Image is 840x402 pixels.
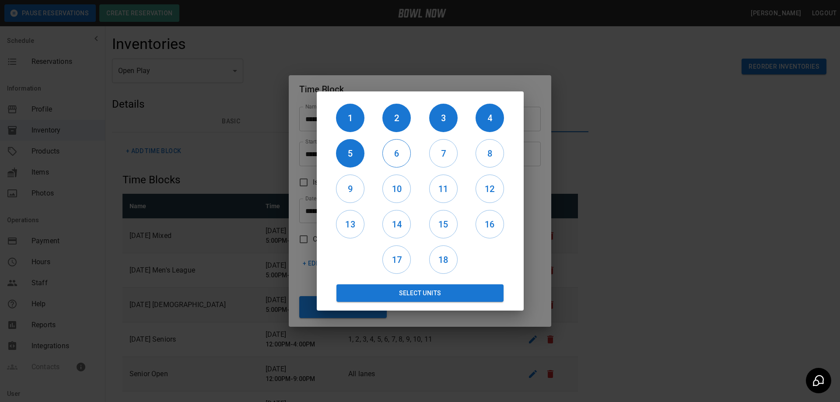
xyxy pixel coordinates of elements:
[430,182,457,196] h6: 11
[383,217,410,231] h6: 14
[429,104,458,132] button: 3
[382,210,411,238] button: 14
[336,175,364,203] button: 9
[382,104,411,132] button: 2
[476,139,504,168] button: 8
[476,104,504,132] button: 4
[429,210,458,238] button: 15
[430,253,457,267] h6: 18
[382,111,411,125] h6: 2
[336,210,364,238] button: 13
[336,182,364,196] h6: 9
[430,147,457,161] h6: 7
[383,182,410,196] h6: 10
[429,245,458,274] button: 18
[336,217,364,231] h6: 13
[476,210,504,238] button: 16
[429,111,458,125] h6: 3
[336,111,364,125] h6: 1
[476,217,504,231] h6: 16
[476,147,504,161] h6: 8
[430,217,457,231] h6: 15
[476,182,504,196] h6: 12
[336,104,364,132] button: 1
[476,111,504,125] h6: 4
[429,139,458,168] button: 7
[429,175,458,203] button: 11
[382,175,411,203] button: 10
[382,245,411,274] button: 17
[336,139,364,168] button: 5
[382,139,411,168] button: 6
[336,284,504,302] button: Select Units
[336,147,364,161] h6: 5
[476,175,504,203] button: 12
[383,253,410,267] h6: 17
[383,147,410,161] h6: 6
